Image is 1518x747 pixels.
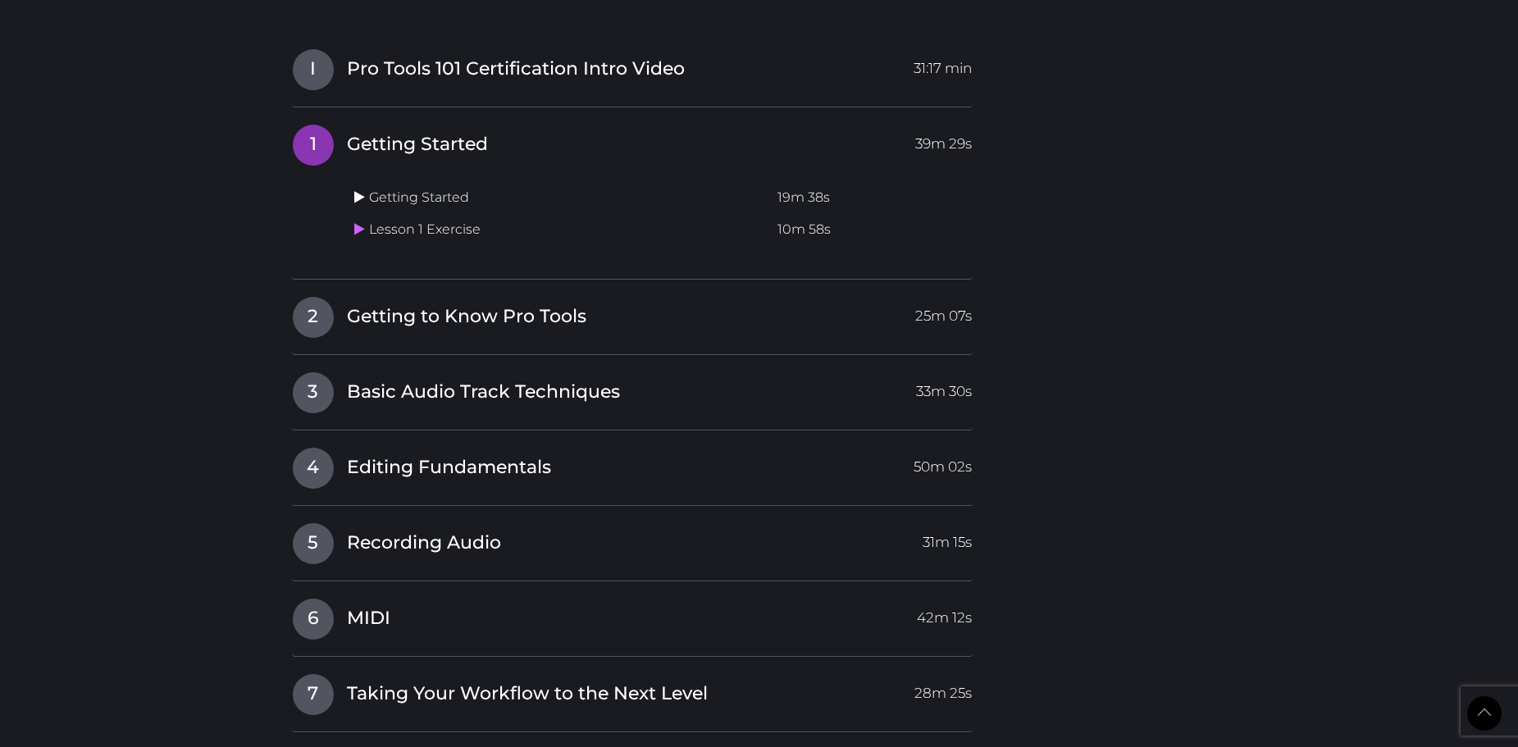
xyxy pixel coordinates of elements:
a: 1Getting Started39m 29s [292,124,973,158]
a: 3Basic Audio Track Techniques33m 30s [292,371,973,406]
span: 25m 07s [915,297,972,326]
td: Lesson 1 Exercise [348,214,771,246]
span: 3 [293,372,334,413]
span: Editing Fundamentals [347,455,551,481]
td: 10m 58s [771,214,973,246]
span: 39m 29s [915,125,972,154]
a: Back to Top [1467,696,1502,731]
span: Getting Started [347,132,488,157]
td: Getting Started [348,182,771,214]
span: 42m 12s [917,599,972,628]
span: 28m 25s [914,674,972,704]
span: Taking Your Workflow to the Next Level [347,681,708,707]
span: I [293,49,334,90]
span: 2 [293,297,334,338]
span: Basic Audio Track Techniques [347,380,620,405]
span: Getting to Know Pro Tools [347,304,586,330]
a: 2Getting to Know Pro Tools25m 07s [292,296,973,330]
span: Pro Tools 101 Certification Intro Video [347,57,685,82]
td: 19m 38s [771,182,973,214]
span: 50m 02s [914,448,972,477]
span: 31m 15s [923,523,972,553]
a: 5Recording Audio31m 15s [292,522,973,557]
span: Recording Audio [347,531,501,556]
span: 1 [293,125,334,166]
a: 7Taking Your Workflow to the Next Level28m 25s [292,673,973,708]
a: IPro Tools 101 Certification Intro Video31:17 min [292,48,973,83]
a: 4Editing Fundamentals50m 02s [292,447,973,481]
span: 7 [293,674,334,715]
span: 5 [293,523,334,564]
a: 6MIDI42m 12s [292,598,973,632]
span: 6 [293,599,334,640]
span: 33m 30s [916,372,972,402]
span: 4 [293,448,334,489]
span: MIDI [347,606,390,631]
span: 31:17 min [914,49,972,79]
